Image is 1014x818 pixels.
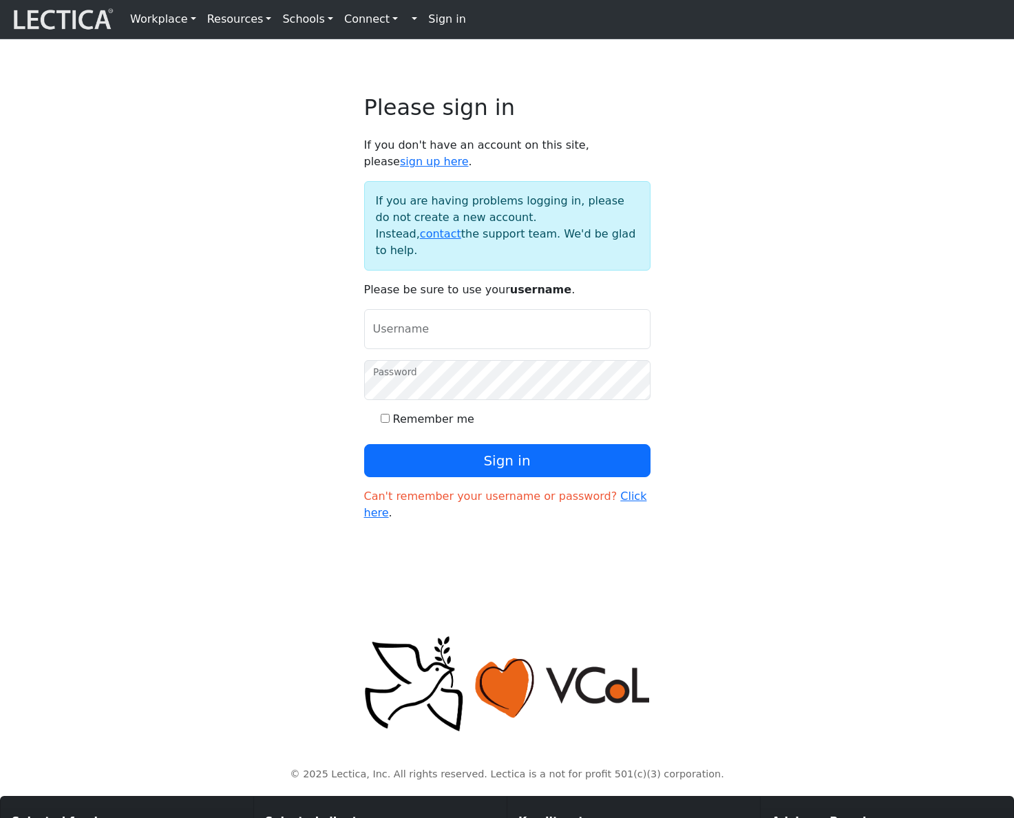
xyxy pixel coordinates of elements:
label: Remember me [393,411,474,428]
p: If you don't have an account on this site, please . [364,137,651,170]
p: . [364,488,651,521]
p: © 2025 Lectica, Inc. All rights reserved. Lectica is a not for profit 501(c)(3) corporation. [61,767,953,782]
strong: username [510,283,571,296]
button: Sign in [364,444,651,477]
img: Peace, love, VCoL [360,634,655,734]
h2: Please sign in [364,94,651,120]
a: Sign in [423,6,472,33]
img: lecticalive [10,6,114,32]
a: Resources [202,6,277,33]
input: Username [364,309,651,349]
a: Schools [277,6,339,33]
a: Workplace [125,6,202,33]
div: If you are having problems logging in, please do not create a new account. Instead, the support t... [364,181,651,271]
a: contact [420,227,461,240]
p: Please be sure to use your . [364,282,651,298]
a: Connect [339,6,403,33]
a: sign up here [400,155,469,168]
span: Can't remember your username or password? [364,490,617,503]
strong: Sign in [428,12,466,25]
